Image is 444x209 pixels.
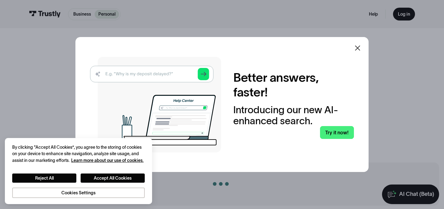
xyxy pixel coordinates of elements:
[71,158,144,163] a: More information about your privacy, opens in a new tab
[12,144,145,163] div: By clicking “Accept All Cookies”, you agree to the storing of cookies on your device to enhance s...
[12,174,76,183] button: Reject All
[233,70,354,99] h2: Better answers, faster!
[12,144,145,198] div: Privacy
[5,138,152,204] div: Cookie banner
[320,126,354,139] a: Try it now!
[233,104,354,126] div: Introducing our new AI-enhanced search.
[12,188,145,198] button: Cookies Settings
[81,174,145,183] button: Accept All Cookies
